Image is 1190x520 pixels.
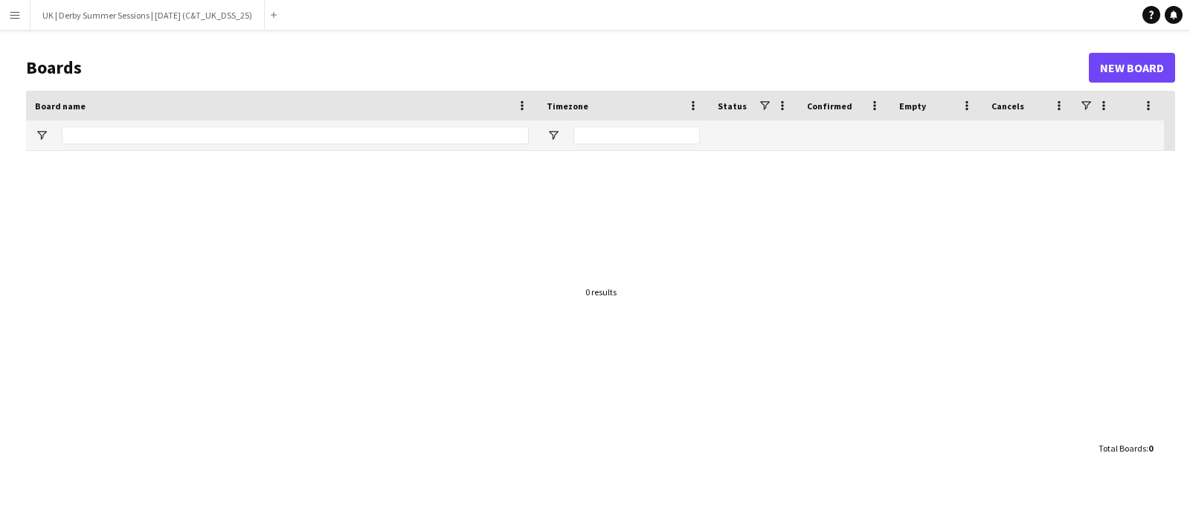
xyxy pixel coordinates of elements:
span: 0 [1148,443,1153,454]
a: New Board [1089,53,1175,83]
span: Empty [899,100,926,112]
h1: Boards [26,57,1089,79]
button: Open Filter Menu [35,129,48,142]
span: Board name [35,100,86,112]
input: Timezone Filter Input [573,126,700,144]
div: 0 results [585,286,617,298]
div: : [1099,434,1153,463]
button: UK | Derby Summer Sessions | [DATE] (C&T_UK_DSS_25) [30,1,265,30]
span: Timezone [547,100,588,112]
span: Status [718,100,747,112]
span: Total Boards [1099,443,1146,454]
span: Confirmed [807,100,852,112]
button: Open Filter Menu [547,129,560,142]
input: Board name Filter Input [62,126,529,144]
span: Cancels [991,100,1024,112]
